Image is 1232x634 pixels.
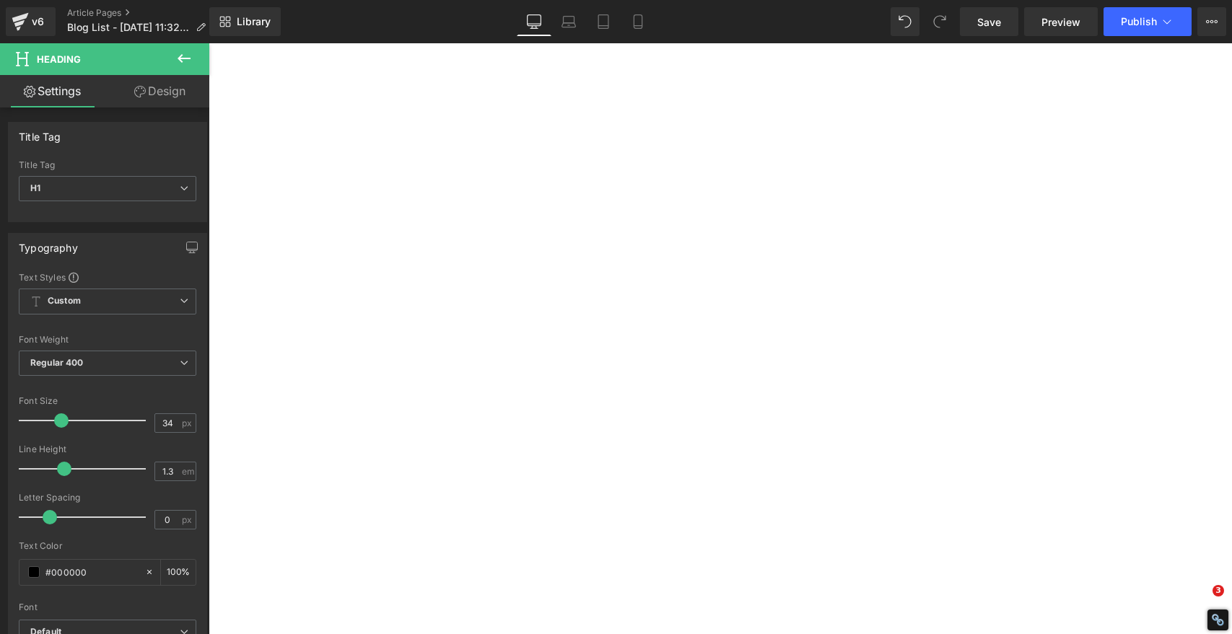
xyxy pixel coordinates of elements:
[1104,7,1192,36] button: Publish
[182,515,194,524] span: px
[30,357,84,368] b: Regular 400
[45,564,138,580] input: Color
[67,7,217,19] a: Article Pages
[19,335,196,345] div: Font Weight
[161,560,196,585] div: %
[1024,7,1098,36] a: Preview
[586,7,621,36] a: Tablet
[6,7,56,36] a: v6
[48,295,81,307] b: Custom
[237,15,271,28] span: Library
[182,418,194,428] span: px
[891,7,919,36] button: Undo
[29,12,47,31] div: v6
[1183,585,1218,620] iframe: Intercom live chat
[108,75,212,107] a: Design
[19,541,196,551] div: Text Color
[19,444,196,454] div: Line Height
[1041,14,1080,30] span: Preview
[1121,16,1157,27] span: Publish
[19,234,78,254] div: Typography
[19,123,61,143] div: Title Tag
[925,7,954,36] button: Redo
[1211,613,1225,627] div: Restore Info Box &#10;&#10;NoFollow Info:&#10; META-Robots NoFollow: &#09;true&#10; META-Robots N...
[621,7,655,36] a: Mobile
[1197,7,1226,36] button: More
[30,182,40,193] b: H1
[517,7,551,36] a: Desktop
[19,160,196,170] div: Title Tag
[1213,585,1224,596] span: 3
[182,467,194,476] span: em
[37,53,81,65] span: Heading
[19,396,196,406] div: Font Size
[19,602,196,612] div: Font
[67,22,190,33] span: Blog List - [DATE] 11:32:38
[19,493,196,503] div: Letter Spacing
[209,7,281,36] a: New Library
[551,7,586,36] a: Laptop
[19,271,196,283] div: Text Styles
[977,14,1001,30] span: Save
